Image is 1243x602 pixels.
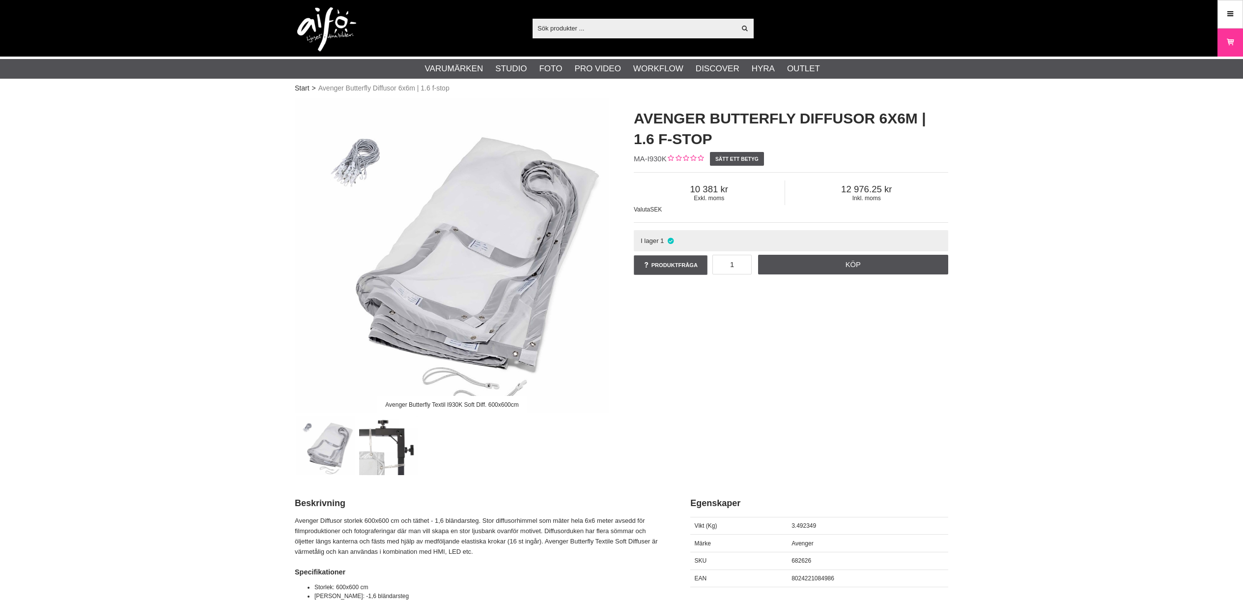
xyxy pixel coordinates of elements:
a: Sätt ett betyg [710,152,764,166]
span: Inkl. moms [785,195,948,202]
input: Sök produkter ... [533,21,735,35]
span: I lager [641,237,659,244]
h4: Specifikationer [295,567,666,577]
img: Avenger Butterfly Textil I930K Soft Diff. 600x600cm [296,416,355,475]
a: Start [295,83,310,93]
span: 682626 [791,557,811,564]
img: Avenger Butterfly Textil I930K Soft Diff. 600x600cm [295,98,609,413]
span: > [312,83,316,93]
a: Discover [696,62,739,75]
span: Exkl. moms [634,195,785,202]
a: Pro Video [574,62,621,75]
span: 3.492349 [791,522,816,529]
li: [PERSON_NAME]: -1,6 bländarsteg [314,592,666,601]
span: Märke [695,540,711,547]
a: Hyra [752,62,775,75]
img: Montering mot ram (ram ingår ej) [359,416,419,475]
div: Kundbetyg: 0 [667,154,704,164]
span: EAN [695,575,707,582]
div: Avenger Butterfly Textil I930K Soft Diff. 600x600cm [377,396,527,413]
p: Avenger Diffusor storlek 600x600 cm och täthet - 1,6 bländarsteg. Stor diffusorhimmel som mäter h... [295,516,666,557]
span: Avenger [791,540,813,547]
span: SKU [695,557,707,564]
span: Vikt (Kg) [695,522,717,529]
a: Foto [539,62,562,75]
a: Köp [758,255,949,274]
a: Studio [495,62,527,75]
span: 1 [660,237,664,244]
span: Avenger Butterfly Diffusor 6x6m | 1.6 f-stop [318,83,450,93]
span: MA-I930K [634,154,667,163]
li: Storlek: 600x600 cm [314,583,666,592]
a: Outlet [787,62,820,75]
span: SEK [650,206,662,213]
h2: Egenskaper [690,497,948,510]
a: Varumärken [425,62,483,75]
i: I lager [666,237,675,244]
span: Valuta [634,206,650,213]
a: Workflow [633,62,683,75]
span: 10 381 [634,184,785,195]
span: 12 976.25 [785,184,948,195]
img: logo.png [297,7,356,52]
h1: Avenger Butterfly Diffusor 6x6m | 1.6 f-stop [634,108,948,150]
h2: Beskrivning [295,497,666,510]
span: 8024221084986 [791,575,834,582]
a: Produktfråga [634,255,707,275]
